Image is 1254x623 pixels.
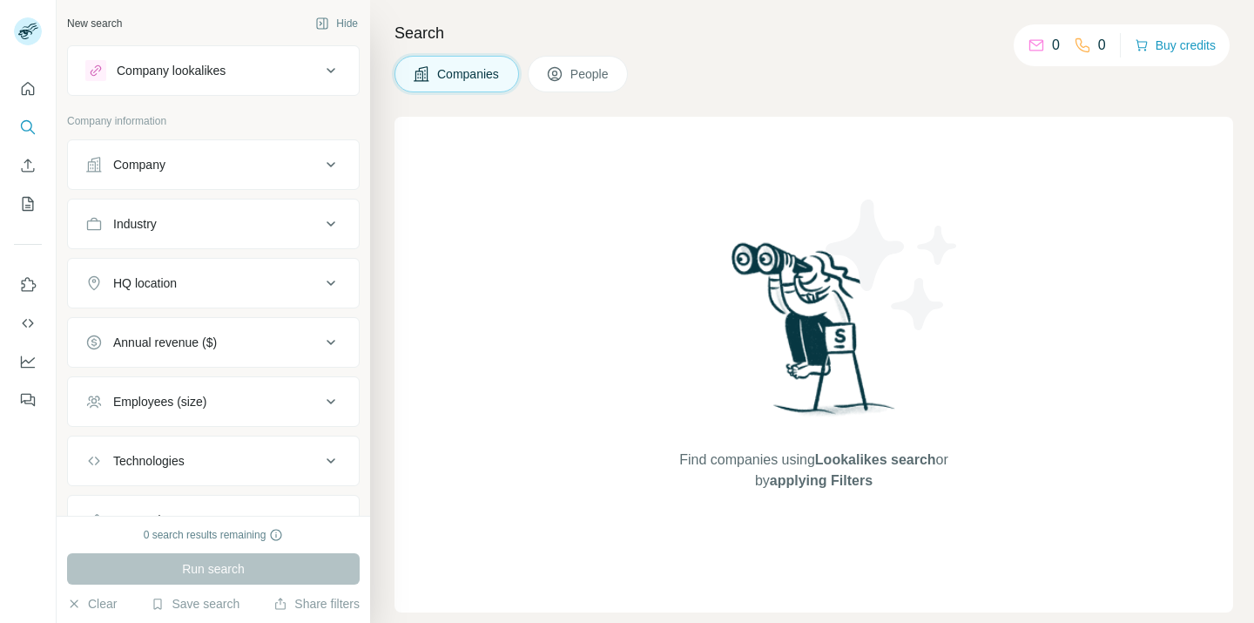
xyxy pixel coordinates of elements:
[67,16,122,31] div: New search
[68,203,359,245] button: Industry
[570,65,610,83] span: People
[67,595,117,613] button: Clear
[67,113,360,129] p: Company information
[68,262,359,304] button: HQ location
[1098,35,1106,56] p: 0
[14,112,42,143] button: Search
[14,346,42,377] button: Dashboard
[815,452,936,467] span: Lookalikes search
[14,150,42,181] button: Enrich CSV
[113,215,157,233] div: Industry
[814,186,971,343] img: Surfe Illustration - Stars
[113,274,177,292] div: HQ location
[117,62,226,79] div: Company lookalikes
[1052,35,1060,56] p: 0
[113,334,217,351] div: Annual revenue ($)
[437,65,501,83] span: Companies
[68,322,359,363] button: Annual revenue ($)
[273,595,360,613] button: Share filters
[394,21,1233,45] h4: Search
[68,50,359,91] button: Company lookalikes
[674,450,953,491] span: Find companies using or by
[14,73,42,105] button: Quick start
[303,10,370,37] button: Hide
[113,511,166,529] div: Keywords
[14,384,42,416] button: Feedback
[14,308,42,339] button: Use Surfe API
[770,473,873,488] span: applying Filters
[68,144,359,186] button: Company
[68,440,359,482] button: Technologies
[724,238,905,432] img: Surfe Illustration - Woman searching with binoculars
[1135,33,1216,58] button: Buy credits
[113,393,206,410] div: Employees (size)
[14,269,42,301] button: Use Surfe on LinkedIn
[151,595,239,613] button: Save search
[144,527,284,543] div: 0 search results remaining
[113,452,185,470] div: Technologies
[68,499,359,541] button: Keywords
[68,381,359,423] button: Employees (size)
[113,156,165,173] div: Company
[14,188,42,220] button: My lists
